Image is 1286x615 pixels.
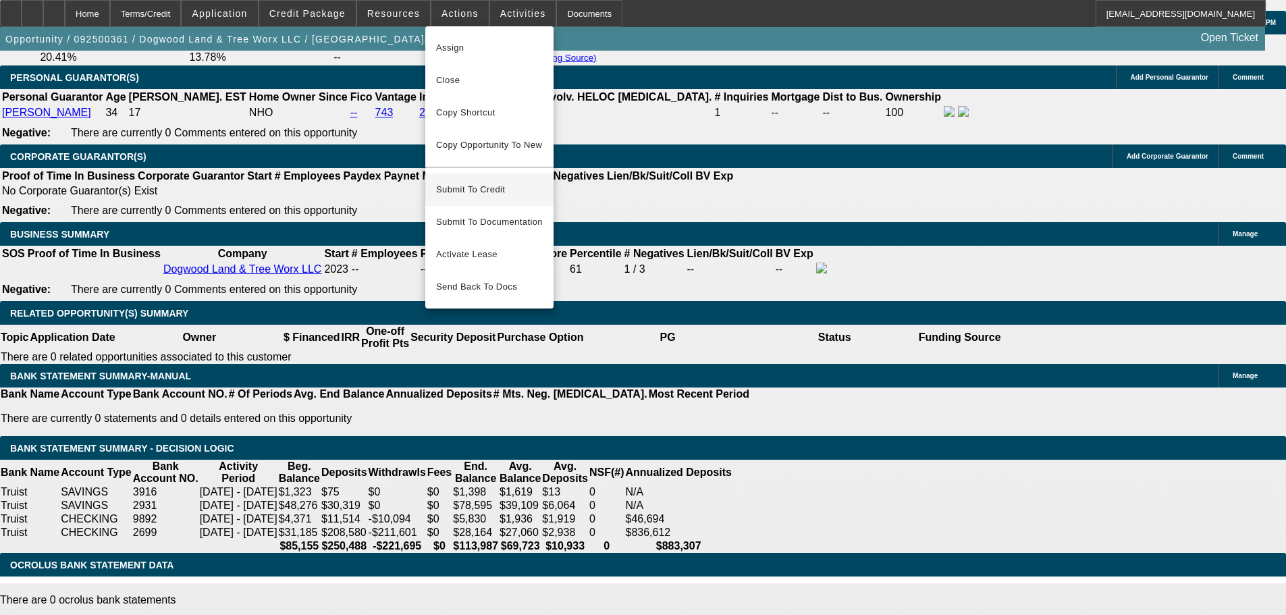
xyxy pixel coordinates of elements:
[436,72,543,88] span: Close
[436,246,543,263] span: Activate Lease
[436,40,543,56] span: Assign
[436,279,543,295] span: Send Back To Docs
[436,214,543,230] span: Submit To Documentation
[436,182,543,198] span: Submit To Credit
[436,105,543,121] span: Copy Shortcut
[436,140,542,150] span: Copy Opportunity To New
